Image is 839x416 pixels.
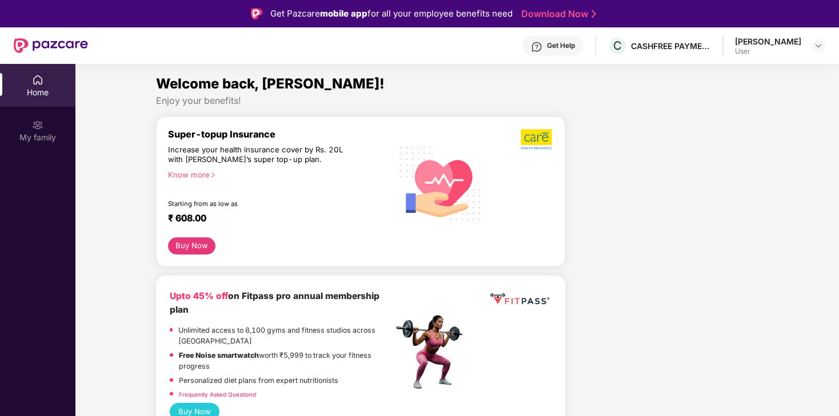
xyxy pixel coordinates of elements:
div: Starting from as low as [168,200,344,208]
img: b5dec4f62d2307b9de63beb79f102df3.png [521,128,553,150]
div: [PERSON_NAME] [735,36,801,47]
a: Download Now [521,8,593,20]
img: svg+xml;base64,PHN2ZyB4bWxucz0iaHR0cDovL3d3dy53My5vcmcvMjAwMC9zdmciIHhtbG5zOnhsaW5rPSJodHRwOi8vd3... [393,134,489,231]
img: svg+xml;base64,PHN2ZyBpZD0iSG9tZSIgeG1sbnM9Imh0dHA6Ly93d3cudzMub3JnLzIwMDAvc3ZnIiB3aWR0aD0iMjAiIG... [32,74,43,86]
div: Enjoy your benefits! [156,95,758,107]
div: Know more [168,170,386,178]
img: Stroke [592,8,596,20]
button: Buy Now [168,237,215,255]
img: svg+xml;base64,PHN2ZyBpZD0iSGVscC0zMngzMiIgeG1sbnM9Imh0dHA6Ly93d3cudzMub3JnLzIwMDAvc3ZnIiB3aWR0aD... [531,41,542,52]
p: Personalized diet plans from expert nutritionists [179,375,338,386]
div: Super-topup Insurance [168,128,393,140]
div: Increase your health insurance cover by Rs. 20L with [PERSON_NAME]’s super top-up plan. [168,145,343,165]
img: svg+xml;base64,PHN2ZyBpZD0iRHJvcGRvd24tMzJ4MzIiIHhtbG5zPSJodHRwOi8vd3d3LnczLm9yZy8yMDAwL3N2ZyIgd2... [814,41,823,50]
img: fpp.png [393,312,473,392]
div: CASHFREE PAYMENTS INDIA PVT. LTD. [631,41,711,51]
span: C [613,39,622,52]
p: Unlimited access to 8,100 gyms and fitness studios across [GEOGRAPHIC_DATA] [178,325,393,347]
strong: mobile app [320,8,367,19]
div: Get Pazcare for all your employee benefits need [270,7,513,21]
div: Get Help [547,41,575,50]
img: Logo [251,8,262,19]
strong: Free Noise smartwatch [179,351,259,360]
b: on Fitpass pro annual membership plan [170,290,379,315]
span: Welcome back, [PERSON_NAME]! [156,75,385,92]
b: Upto 45% off [170,290,228,301]
div: User [735,47,801,56]
img: fppp.png [488,289,552,309]
img: svg+xml;base64,PHN2ZyB3aWR0aD0iMjAiIGhlaWdodD0iMjAiIHZpZXdCb3g9IjAgMCAyMCAyMCIgZmlsbD0ibm9uZSIgeG... [32,119,43,131]
div: ₹ 608.00 [168,212,381,226]
span: right [210,172,216,178]
a: Frequently Asked Questions! [179,391,257,398]
img: New Pazcare Logo [14,38,88,53]
p: worth ₹5,999 to track your fitness progress [179,350,393,372]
